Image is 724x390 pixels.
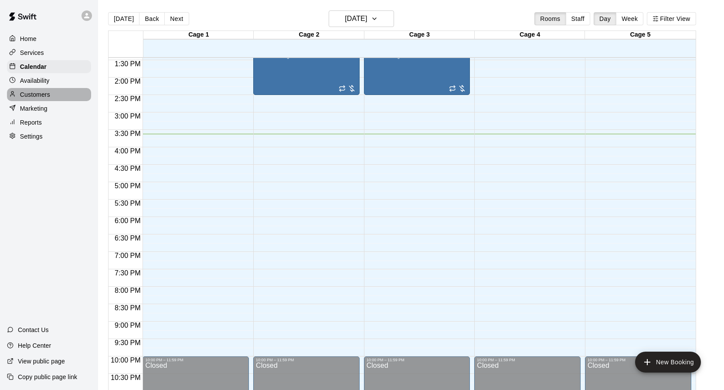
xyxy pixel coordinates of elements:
button: add [635,352,701,373]
button: Week [616,12,643,25]
span: 4:00 PM [112,147,143,155]
p: Customers [20,90,50,99]
button: Rooms [534,12,566,25]
div: 10:00 PM – 11:59 PM [256,358,357,362]
p: View public page [18,357,65,366]
span: 6:30 PM [112,234,143,242]
a: Reports [7,116,91,129]
p: Reports [20,118,42,127]
a: Settings [7,130,91,143]
span: Recurring event [339,85,346,92]
p: Marketing [20,104,48,113]
a: Services [7,46,91,59]
p: Home [20,34,37,43]
span: 10:30 PM [109,374,143,381]
div: Cage 2 [254,31,364,39]
span: 2:30 PM [112,95,143,102]
span: 8:00 PM [112,287,143,294]
span: 8:30 PM [112,304,143,312]
button: Staff [566,12,591,25]
a: Availability [7,74,91,87]
button: Day [594,12,616,25]
div: 1:00 PM – 2:30 PM: Juan Gloria - NTX Lonestar [253,43,360,95]
a: Customers [7,88,91,101]
span: 7:30 PM [112,269,143,277]
h6: [DATE] [345,13,367,25]
div: 10:00 PM – 11:59 PM [588,358,689,362]
span: 7:00 PM [112,252,143,259]
a: Calendar [7,60,91,73]
p: Services [20,48,44,57]
div: 10:00 PM – 11:59 PM [477,358,578,362]
span: 2:00 PM [112,78,143,85]
p: Calendar [20,62,47,71]
span: 9:00 PM [112,322,143,329]
p: Availability [20,76,50,85]
a: Home [7,32,91,45]
div: Cage 3 [364,31,475,39]
div: 10:00 PM – 11:59 PM [367,358,468,362]
span: 9:30 PM [112,339,143,346]
span: 5:00 PM [112,182,143,190]
p: Help Center [18,341,51,350]
p: Contact Us [18,326,49,334]
button: [DATE] [108,12,139,25]
span: 4:30 PM [112,165,143,172]
div: 1:00 PM – 2:30 PM: Juan Gloria - NTX Lonestar [364,43,470,95]
span: 6:00 PM [112,217,143,224]
span: Recurring event [449,85,456,92]
button: [DATE] [329,10,394,27]
div: 10:00 PM – 11:59 PM [145,358,246,362]
button: Back [139,12,165,25]
span: 1:30 PM [112,60,143,68]
div: Cage 5 [585,31,695,39]
span: 5:30 PM [112,200,143,207]
span: 3:30 PM [112,130,143,137]
div: Cage 1 [143,31,254,39]
span: 3:00 PM [112,112,143,120]
button: Next [164,12,189,25]
span: 10:00 PM [109,356,143,364]
a: Marketing [7,102,91,115]
div: Cage 4 [475,31,585,39]
button: Filter View [647,12,696,25]
p: Copy public page link [18,373,77,381]
p: Settings [20,132,43,141]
